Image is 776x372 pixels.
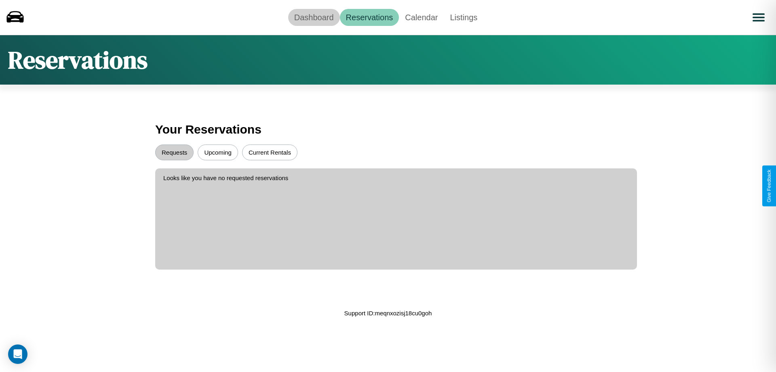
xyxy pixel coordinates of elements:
[288,9,340,26] a: Dashboard
[155,119,621,140] h3: Your Reservations
[198,145,238,160] button: Upcoming
[747,6,770,29] button: Open menu
[8,344,27,364] div: Open Intercom Messenger
[242,145,297,160] button: Current Rentals
[155,145,194,160] button: Requests
[766,170,772,202] div: Give Feedback
[340,9,399,26] a: Reservations
[444,9,483,26] a: Listings
[344,308,432,319] p: Support ID: meqnxozisj18cu0goh
[399,9,444,26] a: Calendar
[8,43,148,77] h1: Reservations
[163,172,629,183] p: Looks like you have no requested reservations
